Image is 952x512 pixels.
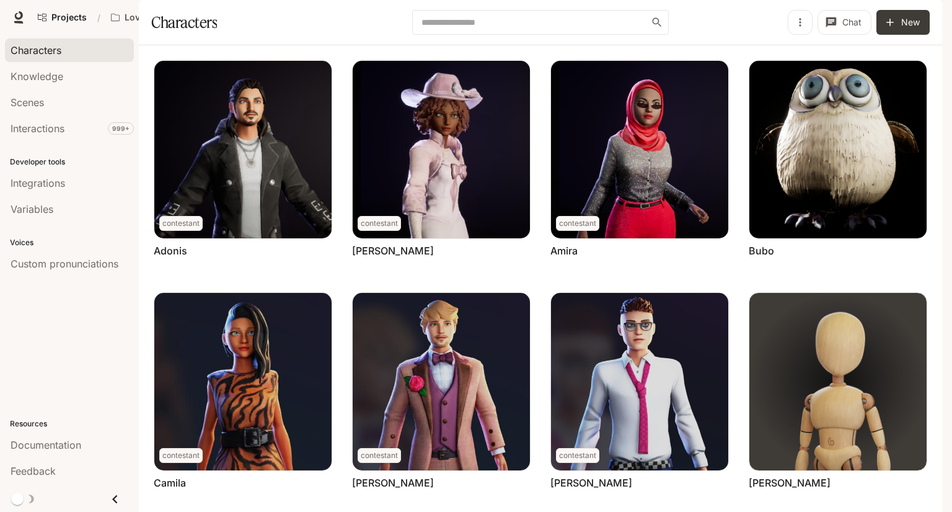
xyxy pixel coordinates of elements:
[550,244,578,258] a: Amira
[353,293,530,470] img: Chad
[154,476,186,490] a: Camila
[105,5,206,30] button: All workspaces
[749,61,927,238] img: Bubo
[51,12,87,23] span: Projects
[154,61,332,238] img: Adonis
[749,476,831,490] a: [PERSON_NAME]
[749,293,927,470] img: Gregull
[551,61,728,238] img: Amira
[125,12,187,23] p: Love Bird Cam
[749,244,774,258] a: Bubo
[818,10,871,35] button: Chat
[352,476,434,490] a: [PERSON_NAME]
[92,11,105,24] div: /
[352,244,434,258] a: [PERSON_NAME]
[32,5,92,30] a: Go to projects
[876,10,930,35] button: New
[551,293,728,470] img: Ethan
[353,61,530,238] img: Amanda
[154,244,187,258] a: Adonis
[154,293,332,470] img: Camila
[550,476,632,490] a: [PERSON_NAME]
[151,10,217,35] h1: Characters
